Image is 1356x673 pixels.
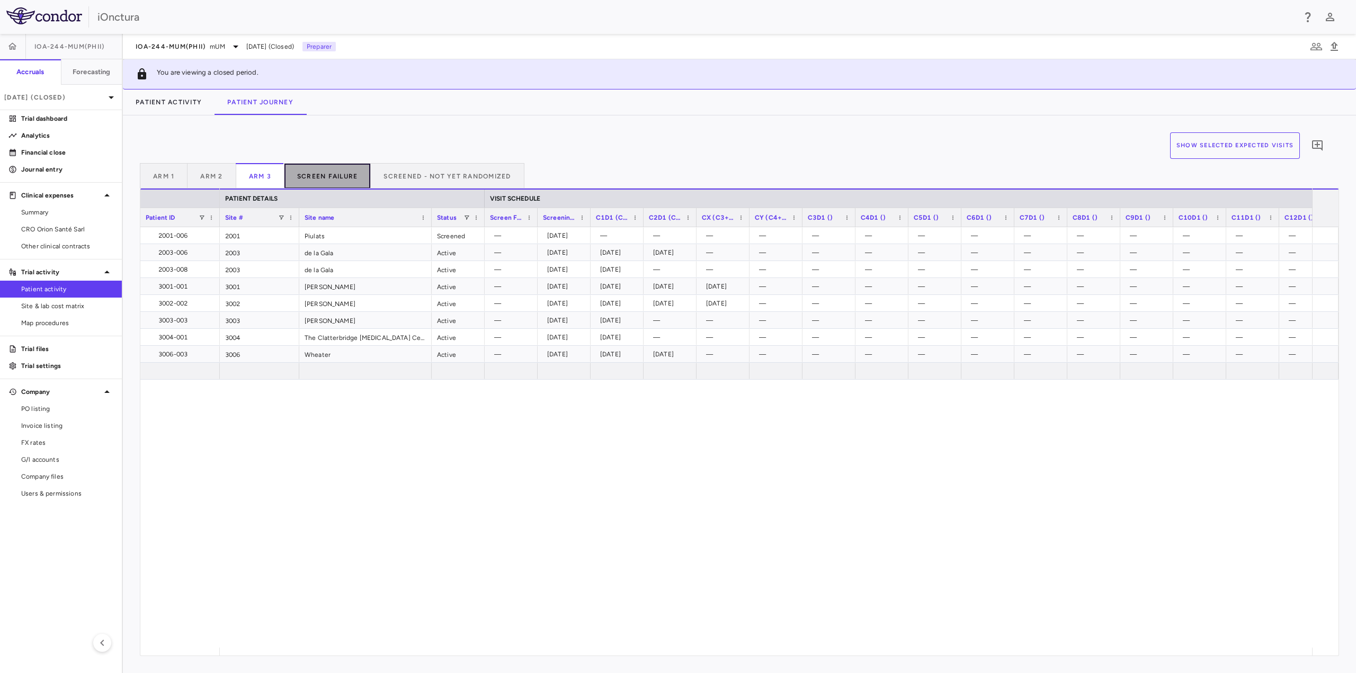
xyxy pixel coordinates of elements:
[1236,295,1274,312] div: —
[706,329,744,346] div: —
[21,472,113,481] span: Company files
[812,278,850,295] div: —
[865,244,903,261] div: —
[1308,137,1326,155] button: Add comment
[140,163,188,189] button: Arm 1
[543,214,576,221] span: Screening (Screening)
[21,208,113,217] span: Summary
[432,295,485,311] div: Active
[759,278,797,295] div: —
[596,214,629,221] span: C1D1 (C1D1)
[918,295,956,312] div: —
[432,227,485,244] div: Screened
[157,68,258,80] p: You are viewing a closed period.
[971,312,1009,329] div: —
[1077,312,1115,329] div: —
[971,278,1009,295] div: —
[971,295,1009,312] div: —
[865,227,903,244] div: —
[1024,278,1062,295] div: —
[21,361,113,371] p: Trial settings
[21,344,113,354] p: Trial files
[494,227,532,244] div: —
[220,244,299,261] div: 2003
[299,346,432,362] div: Wheater
[225,214,243,221] span: Site #
[812,227,850,244] div: —
[1183,227,1221,244] div: —
[1179,214,1208,221] span: C10D1 ()
[971,346,1009,363] div: —
[34,42,104,51] span: IOA-244-mUM(PhII)
[1236,244,1274,261] div: —
[299,312,432,328] div: [PERSON_NAME]
[600,329,638,346] div: [DATE]
[6,7,82,24] img: logo-full-BYUhSk78.svg
[136,42,206,51] span: IOA-244-mUM(PhII)
[706,244,744,261] div: —
[1236,278,1274,295] div: —
[1077,244,1115,261] div: —
[299,244,432,261] div: de la Gala
[1077,261,1115,278] div: —
[600,312,638,329] div: [DATE]
[1020,214,1045,221] span: C7D1 ()
[220,329,299,345] div: 3004
[1236,261,1274,278] div: —
[97,9,1295,25] div: iOnctura
[547,346,585,363] div: [DATE]
[1126,214,1150,221] span: C9D1 ()
[299,295,432,311] div: [PERSON_NAME]
[1077,329,1115,346] div: —
[1077,278,1115,295] div: —
[1289,295,1327,312] div: —
[706,227,744,244] div: —
[600,244,638,261] div: [DATE]
[1289,312,1327,329] div: —
[1236,227,1274,244] div: —
[1289,244,1327,261] div: —
[971,261,1009,278] div: —
[302,42,336,51] p: Preparer
[759,346,797,363] div: —
[1183,278,1221,295] div: —
[653,329,691,346] div: —
[600,295,638,312] div: [DATE]
[305,214,334,221] span: Site name
[918,312,956,329] div: —
[215,89,306,115] button: Patient Journey
[188,163,236,189] button: Arm 2
[918,346,956,363] div: —
[812,312,850,329] div: —
[1024,261,1062,278] div: —
[494,346,532,363] div: —
[299,227,432,244] div: Piulats
[432,312,485,328] div: Active
[1077,227,1115,244] div: —
[494,261,532,278] div: —
[1130,244,1168,261] div: —
[971,227,1009,244] div: —
[1170,132,1300,159] button: Show Selected Expected Visits
[16,67,44,77] h6: Accruals
[600,227,638,244] div: —
[808,214,833,221] span: C3D1 ()
[220,295,299,311] div: 3002
[21,114,113,123] p: Trial dashboard
[432,329,485,345] div: Active
[812,329,850,346] div: —
[1236,329,1274,346] div: —
[21,131,113,140] p: Analytics
[1183,312,1221,329] div: —
[150,244,215,261] div: 2003-006
[1183,261,1221,278] div: —
[755,214,788,221] span: CY (C4+ Even Visits) (CYD1)
[1289,329,1327,346] div: —
[73,67,111,77] h6: Forecasting
[865,261,903,278] div: —
[1130,295,1168,312] div: —
[150,329,215,346] div: 3004-001
[1289,261,1327,278] div: —
[432,346,485,362] div: Active
[220,278,299,294] div: 3001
